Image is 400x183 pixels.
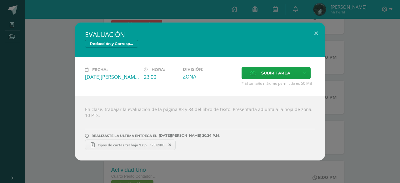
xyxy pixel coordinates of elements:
[152,67,165,72] span: Hora:
[157,135,220,136] span: [DATE][PERSON_NAME] 20:24 P.M.
[85,140,176,150] a: Tipos de cartas trabajo 1.zip 173.89KB
[183,73,237,80] div: ZONA
[165,141,175,148] span: Remover entrega
[144,74,178,80] div: 23:00
[183,67,237,72] label: División:
[242,81,315,86] span: * El tamaño máximo permitido es 50 MB
[261,67,290,79] span: Subir tarea
[307,23,325,44] button: Close (Esc)
[92,134,157,138] span: REALIZASTE LA ÚLTIMA ENTREGA EL
[95,143,150,147] span: Tipos de cartas trabajo 1.zip
[85,30,315,39] h2: EVALUACIÓN
[85,40,138,48] span: Redacción y Correspondencia Mercantil
[92,67,107,72] span: Fecha:
[150,143,164,147] span: 173.89KB
[85,74,139,80] div: [DATE][PERSON_NAME]
[75,96,325,160] div: En clase, trabajar la evaluación de la página 83 y 84 del libro de texto. Presentarla adjunta a l...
